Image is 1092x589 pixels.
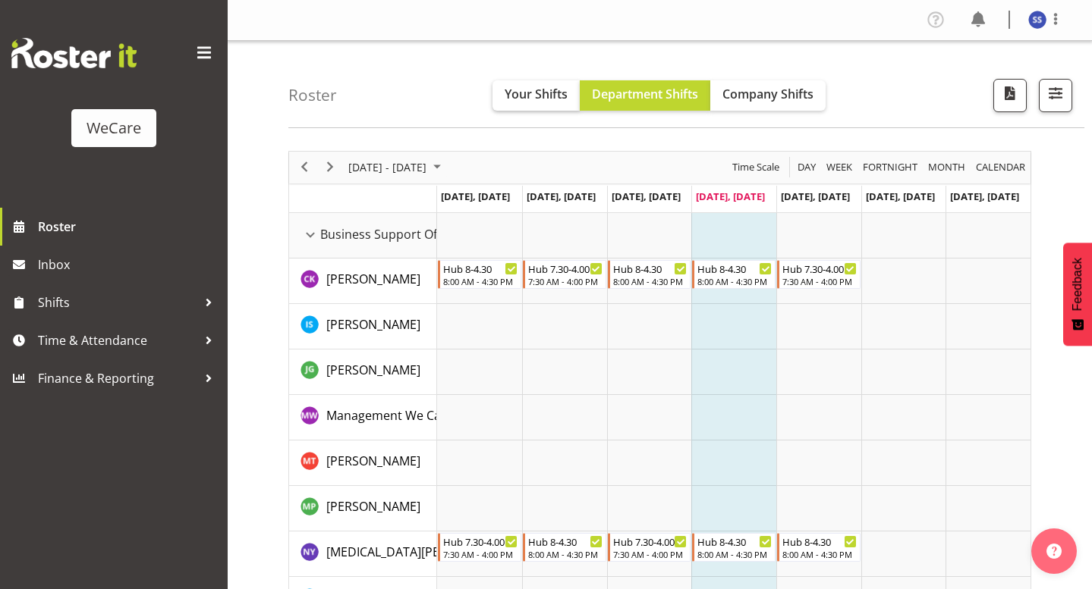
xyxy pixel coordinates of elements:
[523,260,606,289] div: Chloe Kim"s event - Hub 7.30-4.00 Begin From Tuesday, September 30, 2025 at 7:30:00 AM GMT+13:00 ...
[523,533,606,562] div: Nikita Yates"s event - Hub 8-4.30 Begin From Tuesday, September 30, 2025 at 8:00:00 AM GMT+13:00 ...
[289,486,437,531] td: Millie Pumphrey resource
[825,158,854,177] span: Week
[782,548,857,560] div: 8:00 AM - 4:30 PM
[347,158,428,177] span: [DATE] - [DATE]
[438,533,521,562] div: Nikita Yates"s event - Hub 7.30-4.00 Begin From Monday, September 29, 2025 at 7:30:00 AM GMT+13:0...
[38,215,220,238] span: Roster
[326,407,453,424] span: Management We Care
[441,190,510,203] span: [DATE], [DATE]
[443,534,518,549] div: Hub 7.30-4.00
[289,258,437,304] td: Chloe Kim resource
[317,152,343,183] div: next period
[697,275,772,287] div: 8:00 AM - 4:30 PM
[696,190,765,203] span: [DATE], [DATE]
[722,86,813,102] span: Company Shifts
[326,543,515,561] a: [MEDICAL_DATA][PERSON_NAME]
[612,190,681,203] span: [DATE], [DATE]
[613,548,688,560] div: 7:30 AM - 4:00 PM
[443,275,518,287] div: 8:00 AM - 4:30 PM
[326,361,420,379] a: [PERSON_NAME]
[608,533,691,562] div: Nikita Yates"s event - Hub 7.30-4.00 Begin From Wednesday, October 1, 2025 at 7:30:00 AM GMT+13:0...
[289,213,437,258] td: Business Support Office resource
[505,86,568,102] span: Your Shifts
[608,260,691,289] div: Chloe Kim"s event - Hub 8-4.30 Begin From Wednesday, October 1, 2025 at 8:00:00 AM GMT+13:00 Ends...
[320,158,341,177] button: Next
[795,158,819,177] button: Timeline Day
[443,261,518,276] div: Hub 8-4.30
[528,548,603,560] div: 8:00 AM - 4:30 PM
[527,190,596,203] span: [DATE], [DATE]
[326,406,453,425] a: Management We Care
[320,225,458,243] span: Business Support Office
[288,86,337,104] h4: Roster
[782,261,857,276] div: Hub 7.30-4.00
[993,79,1027,112] button: Download a PDF of the roster according to the set date range.
[580,80,710,111] button: Department Shifts
[87,117,141,139] div: WeCare
[692,260,776,289] div: Chloe Kim"s event - Hub 8-4.30 Begin From Thursday, October 2, 2025 at 8:00:00 AM GMT+13:00 Ends ...
[326,452,420,470] a: [PERSON_NAME]
[38,367,197,390] span: Finance & Reporting
[493,80,580,111] button: Your Shifts
[38,253,220,276] span: Inbox
[592,86,698,102] span: Department Shifts
[861,158,920,177] button: Fortnight
[326,453,420,469] span: [PERSON_NAME]
[289,395,437,440] td: Management We Care resource
[346,158,448,177] button: October 2025
[326,498,420,515] span: [PERSON_NAME]
[950,190,1019,203] span: [DATE], [DATE]
[866,190,935,203] span: [DATE], [DATE]
[326,315,420,334] a: [PERSON_NAME]
[289,304,437,349] td: Isabel Simcox resource
[528,534,603,549] div: Hub 8-4.30
[326,362,420,378] span: [PERSON_NAME]
[326,271,420,287] span: [PERSON_NAME]
[974,158,1028,177] button: Month
[710,80,826,111] button: Company Shifts
[781,190,850,203] span: [DATE], [DATE]
[613,261,688,276] div: Hub 8-4.30
[326,544,515,560] span: [MEDICAL_DATA][PERSON_NAME]
[782,275,857,287] div: 7:30 AM - 4:00 PM
[326,497,420,515] a: [PERSON_NAME]
[697,534,772,549] div: Hub 8-4.30
[731,158,781,177] span: Time Scale
[294,158,315,177] button: Previous
[613,275,688,287] div: 8:00 AM - 4:30 PM
[796,158,817,177] span: Day
[289,440,437,486] td: Michelle Thomas resource
[782,534,857,549] div: Hub 8-4.30
[974,158,1027,177] span: calendar
[1039,79,1072,112] button: Filter Shifts
[289,349,437,395] td: Janine Grundler resource
[697,261,772,276] div: Hub 8-4.30
[697,548,772,560] div: 8:00 AM - 4:30 PM
[1028,11,1046,29] img: sara-sherwin11955.jpg
[291,152,317,183] div: previous period
[613,534,688,549] div: Hub 7.30-4.00
[692,533,776,562] div: Nikita Yates"s event - Hub 8-4.30 Begin From Thursday, October 2, 2025 at 8:00:00 AM GMT+13:00 En...
[438,260,521,289] div: Chloe Kim"s event - Hub 8-4.30 Begin From Monday, September 29, 2025 at 8:00:00 AM GMT+13:00 Ends...
[326,316,420,333] span: [PERSON_NAME]
[926,158,968,177] button: Timeline Month
[38,291,197,314] span: Shifts
[38,329,197,352] span: Time & Attendance
[1046,544,1062,559] img: help-xxl-2.png
[11,38,137,68] img: Rosterit website logo
[824,158,855,177] button: Timeline Week
[927,158,967,177] span: Month
[326,270,420,288] a: [PERSON_NAME]
[1063,243,1092,346] button: Feedback - Show survey
[730,158,782,177] button: Time Scale
[777,533,861,562] div: Nikita Yates"s event - Hub 8-4.30 Begin From Friday, October 3, 2025 at 8:00:00 AM GMT+13:00 Ends...
[343,152,450,183] div: Sep 29 - Oct 05, 2025
[1071,258,1084,311] span: Feedback
[861,158,919,177] span: Fortnight
[443,548,518,560] div: 7:30 AM - 4:00 PM
[528,261,603,276] div: Hub 7.30-4.00
[777,260,861,289] div: Chloe Kim"s event - Hub 7.30-4.00 Begin From Friday, October 3, 2025 at 7:30:00 AM GMT+13:00 Ends...
[528,275,603,287] div: 7:30 AM - 4:00 PM
[289,531,437,577] td: Nikita Yates resource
